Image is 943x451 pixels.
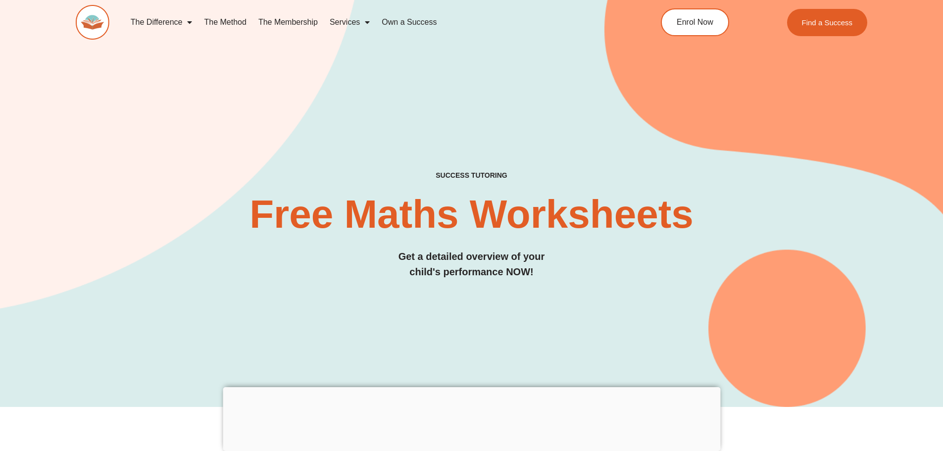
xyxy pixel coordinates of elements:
[76,171,868,180] h4: SUCCESS TUTORING​
[223,387,720,449] iframe: Advertisement
[125,11,616,34] nav: Menu
[198,11,252,34] a: The Method
[76,195,868,234] h2: Free Maths Worksheets​
[76,249,868,280] h3: Get a detailed overview of your child's performance NOW!
[787,9,868,36] a: Find a Success
[324,11,376,34] a: Services
[376,11,443,34] a: Own a Success
[802,19,853,26] span: Find a Success
[252,11,324,34] a: The Membership
[677,18,713,26] span: Enrol Now
[661,8,729,36] a: Enrol Now
[125,11,199,34] a: The Difference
